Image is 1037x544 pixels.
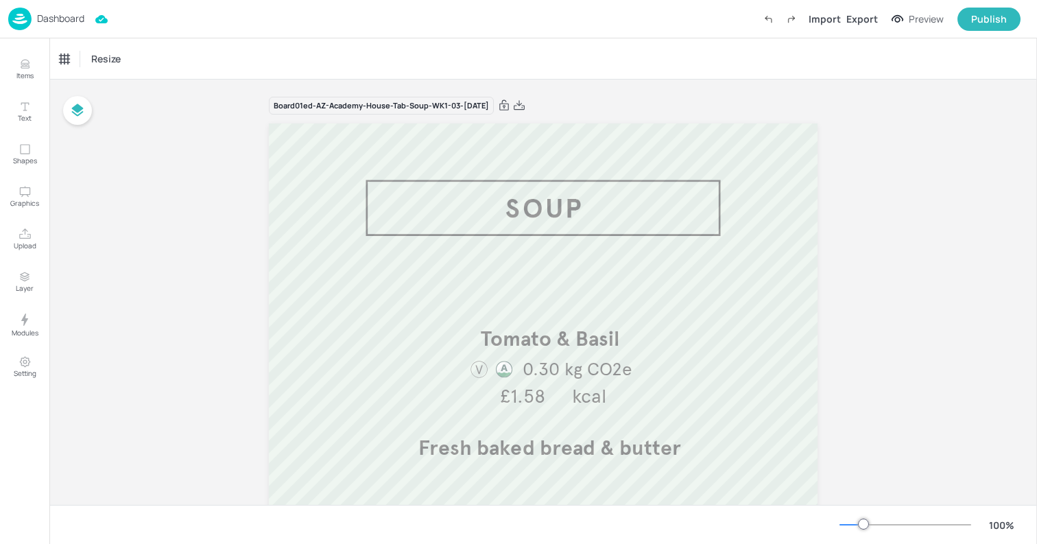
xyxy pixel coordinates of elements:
label: Redo (Ctrl + Y) [780,8,803,31]
div: Import [809,12,841,26]
div: Preview [909,12,944,27]
img: logo-86c26b7e.jpg [8,8,32,30]
div: Board 01ed-AZ-Academy-House-Tab-Soup-WK1-03-[DATE] [269,97,494,115]
button: Preview [883,9,952,29]
span: 0.30 kg CO2e [523,358,632,380]
span: Fresh baked bread & butter [418,435,681,460]
label: Undo (Ctrl + Z) [756,8,780,31]
span: Tomato & Basil [481,326,619,351]
div: Export [846,12,878,26]
button: Publish [957,8,1021,31]
p: Dashboard [37,14,84,23]
span: kcal [572,384,606,408]
div: Publish [971,12,1007,27]
div: 100 % [985,518,1018,532]
span: £1.58 [500,383,545,410]
span: Resize [88,51,123,66]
